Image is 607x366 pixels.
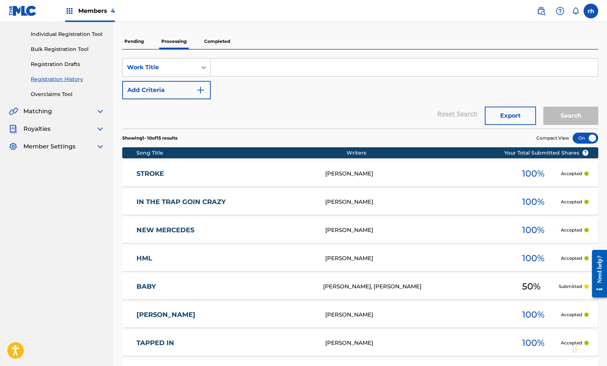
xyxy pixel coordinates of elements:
[136,339,315,347] a: TAPPED IN
[582,150,588,156] span: ?
[325,226,506,234] div: [PERSON_NAME]
[136,254,315,263] a: HML
[122,58,598,129] form: Search Form
[522,167,544,180] span: 100 %
[31,75,105,83] a: Registration History
[122,34,146,49] p: Pending
[522,336,544,350] span: 100 %
[31,45,105,53] a: Bulk Registration Tool
[522,252,544,265] span: 100 %
[325,198,506,206] div: [PERSON_NAME]
[159,34,189,49] p: Processing
[504,149,589,157] span: Your Total Submitted Shares
[325,170,506,178] div: [PERSON_NAME]
[96,142,105,151] img: expand
[196,86,205,95] img: 9d2ae6d4665cec9f34b9.svg
[534,4,548,18] a: Public Search
[573,338,577,360] div: Drag
[78,7,115,15] span: Members
[111,7,115,14] span: 4
[561,170,582,177] p: Accepted
[136,282,313,291] a: BABY
[522,280,540,293] span: 50 %
[23,142,75,151] span: Member Settings
[325,311,506,319] div: [PERSON_NAME]
[522,308,544,321] span: 100 %
[65,7,74,15] img: Top Rightsholders
[9,142,18,151] img: Member Settings
[23,107,52,116] span: Matching
[136,311,315,319] a: [PERSON_NAME]
[522,223,544,237] span: 100 %
[9,107,18,116] img: Matching
[556,7,565,15] img: help
[136,198,315,206] a: IN THE TRAP GOIN CRAZY
[522,195,544,208] span: 100 %
[561,227,582,233] p: Accepted
[536,135,569,141] span: Compact View
[122,135,177,141] p: Showing 1 - 10 of 15 results
[96,125,105,133] img: expand
[96,107,105,116] img: expand
[346,149,527,157] div: Writers
[561,199,582,205] p: Accepted
[136,226,315,234] a: NEW MERCEDES
[127,63,193,72] div: Work Title
[9,5,37,16] img: MLC Logo
[572,7,579,15] div: Notifications
[122,81,211,99] button: Add Criteria
[202,34,232,49] p: Completed
[325,339,506,347] div: [PERSON_NAME]
[136,149,346,157] div: Song Title
[559,283,582,290] p: Submitted
[9,125,18,133] img: Royalties
[31,30,105,38] a: Individual Registration Tool
[136,170,315,178] a: STROKE
[584,4,598,18] div: User Menu
[31,90,105,98] a: Overclaims Tool
[561,255,582,262] p: Accepted
[553,4,567,18] div: Help
[561,311,582,318] p: Accepted
[325,254,506,263] div: [PERSON_NAME]
[570,331,607,366] iframe: Chat Widget
[323,282,504,291] div: [PERSON_NAME], [PERSON_NAME]
[561,340,582,346] p: Accepted
[31,60,105,68] a: Registration Drafts
[537,7,546,15] img: search
[587,243,607,305] iframe: Resource Center
[23,125,50,133] span: Royalties
[485,107,536,125] button: Export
